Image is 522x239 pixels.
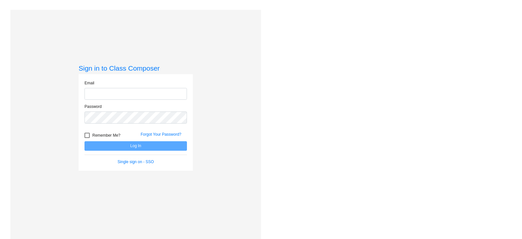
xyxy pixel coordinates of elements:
h3: Sign in to Class Composer [79,64,193,72]
label: Password [84,104,102,110]
a: Forgot Your Password? [141,132,181,137]
span: Remember Me? [92,131,120,139]
button: Log In [84,141,187,151]
label: Email [84,80,94,86]
a: Single sign on - SSO [117,160,154,164]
